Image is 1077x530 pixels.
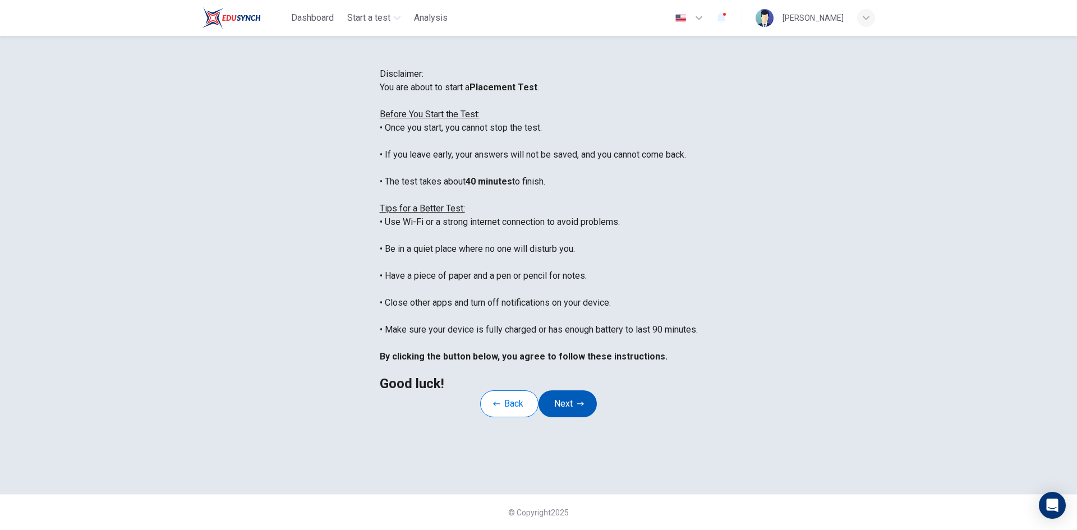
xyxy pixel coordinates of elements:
[380,377,698,390] h2: Good luck!
[466,176,512,187] b: 40 minutes
[380,203,465,214] u: Tips for a Better Test:
[380,68,424,79] span: Disclaimer:
[414,11,448,25] span: Analysis
[291,11,334,25] span: Dashboard
[347,11,390,25] span: Start a test
[202,7,261,29] img: EduSynch logo
[783,11,844,25] div: [PERSON_NAME]
[538,390,597,417] button: Next
[1039,492,1066,519] div: Open Intercom Messenger
[202,7,287,29] a: EduSynch logo
[380,109,480,119] u: Before You Start the Test:
[287,8,338,28] button: Dashboard
[343,8,405,28] button: Start a test
[380,81,698,390] div: You are about to start a . • Once you start, you cannot stop the test. • If you leave early, your...
[380,351,668,362] b: By clicking the button below, you agree to follow these instructions.
[409,8,452,28] button: Analysis
[470,82,537,93] b: Placement Test
[508,508,569,517] span: © Copyright 2025
[480,390,538,417] button: Back
[756,9,774,27] img: Profile picture
[674,14,688,22] img: en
